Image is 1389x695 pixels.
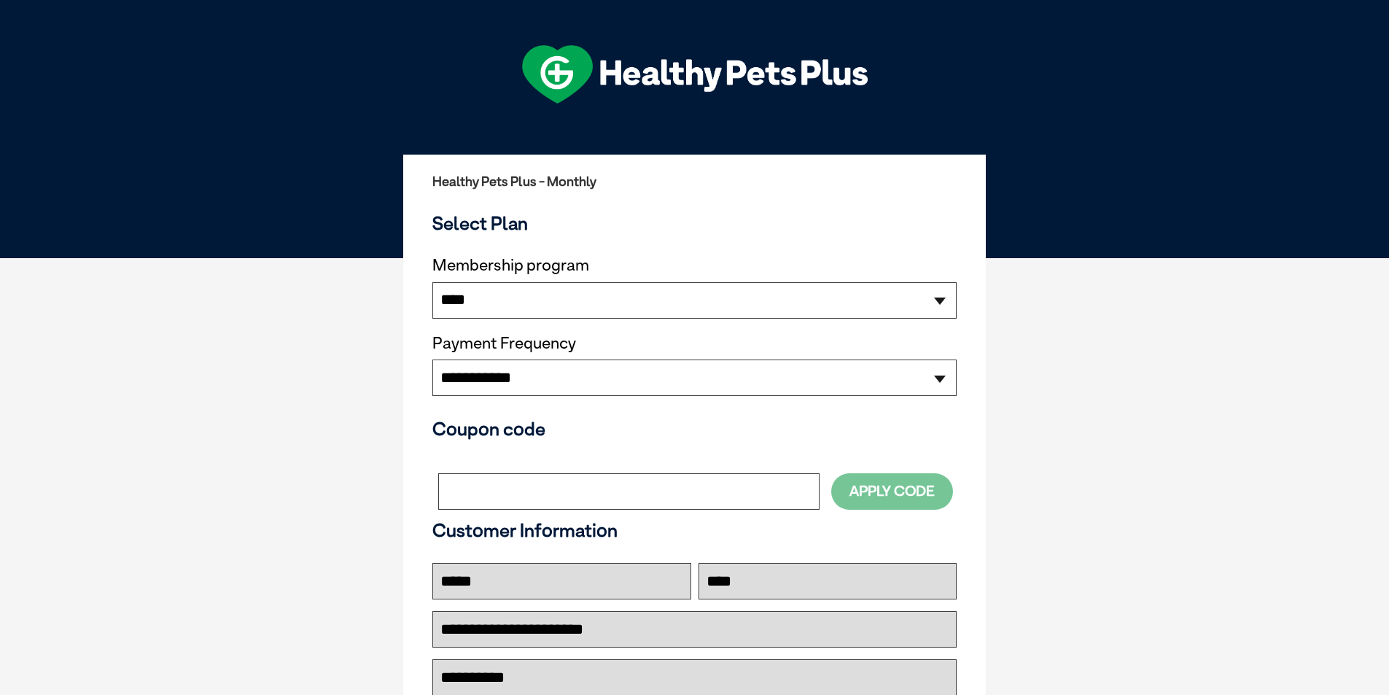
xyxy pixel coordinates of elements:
h3: Coupon code [432,418,957,440]
h2: Healthy Pets Plus - Monthly [432,174,957,189]
label: Payment Frequency [432,334,576,353]
label: Membership program [432,256,957,275]
img: hpp-logo-landscape-green-white.png [522,45,868,104]
button: Apply Code [831,473,953,509]
h3: Select Plan [432,212,957,234]
h3: Customer Information [432,519,957,541]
